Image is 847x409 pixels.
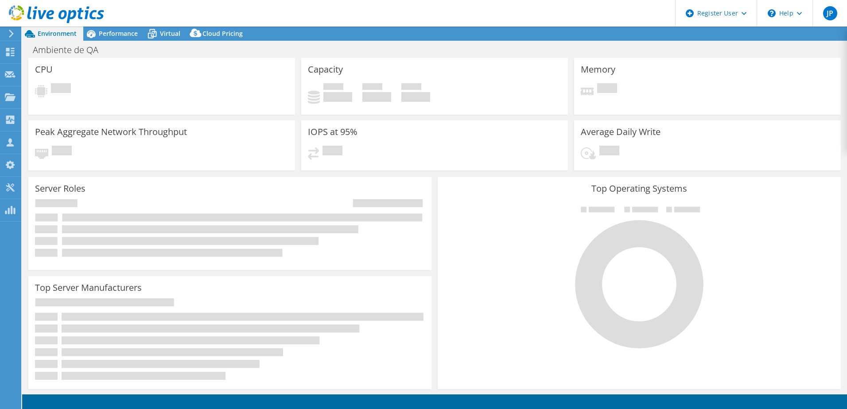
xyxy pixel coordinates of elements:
span: Virtual [160,29,180,38]
h4: 0 GiB [323,92,352,102]
h3: Peak Aggregate Network Throughput [35,127,187,137]
span: Performance [99,29,138,38]
h4: 0 GiB [362,92,391,102]
h3: Server Roles [35,184,85,193]
svg: \n [768,9,776,17]
span: Used [323,83,343,92]
h3: CPU [35,65,53,74]
h3: Capacity [308,65,343,74]
h3: Top Operating Systems [444,184,834,193]
h1: Ambiente de QA [29,45,112,55]
span: Pending [52,146,72,158]
h3: IOPS at 95% [308,127,357,137]
span: JP [823,6,837,20]
span: Cloud Pricing [202,29,243,38]
span: Total [401,83,421,92]
span: Pending [599,146,619,158]
h3: Memory [581,65,615,74]
h3: Top Server Manufacturers [35,283,142,293]
h3: Average Daily Write [581,127,661,137]
span: Pending [322,146,342,158]
span: Environment [38,29,77,38]
h4: 0 GiB [401,92,430,102]
span: Free [362,83,382,92]
span: Pending [597,83,617,95]
span: Pending [51,83,71,95]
